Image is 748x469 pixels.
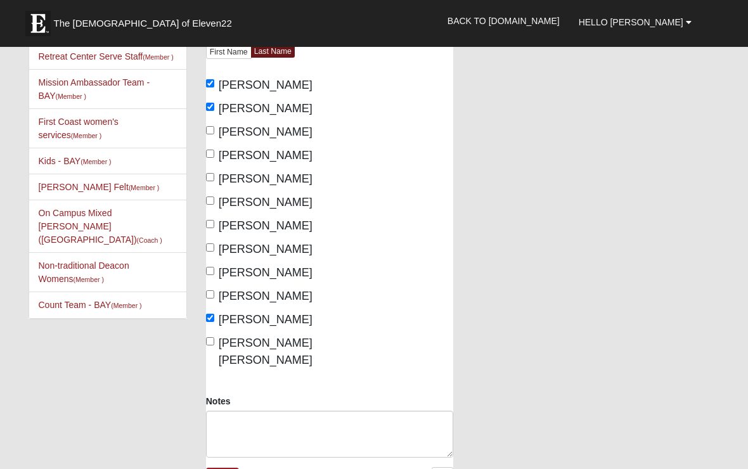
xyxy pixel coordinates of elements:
[206,395,231,408] label: Notes
[81,158,111,165] small: (Member )
[579,17,683,27] span: Hello [PERSON_NAME]
[219,79,313,91] span: [PERSON_NAME]
[39,51,174,61] a: Retreat Center Serve Staff(Member )
[219,149,313,162] span: [PERSON_NAME]
[219,290,313,302] span: [PERSON_NAME]
[143,53,173,61] small: (Member )
[219,172,313,185] span: [PERSON_NAME]
[219,337,313,366] span: [PERSON_NAME] [PERSON_NAME]
[206,290,214,299] input: [PERSON_NAME]
[39,300,142,310] a: Count Team - BAY(Member )
[25,11,51,36] img: Eleven22 logo
[55,93,86,100] small: (Member )
[569,6,701,38] a: Hello [PERSON_NAME]
[206,150,214,158] input: [PERSON_NAME]
[39,260,129,284] a: Non-traditional Deacon Womens(Member )
[206,220,214,228] input: [PERSON_NAME]
[206,173,214,181] input: [PERSON_NAME]
[251,46,295,58] a: Last Name
[219,243,313,255] span: [PERSON_NAME]
[39,182,160,192] a: [PERSON_NAME] Felt(Member )
[219,125,313,138] span: [PERSON_NAME]
[39,117,119,140] a: First Coast women's services(Member )
[206,196,214,205] input: [PERSON_NAME]
[137,236,162,244] small: (Coach )
[206,243,214,252] input: [PERSON_NAME]
[206,314,214,322] input: [PERSON_NAME]
[39,208,162,245] a: On Campus Mixed [PERSON_NAME] ([GEOGRAPHIC_DATA])(Coach )
[39,77,150,101] a: Mission Ambassador Team - BAY(Member )
[206,103,214,111] input: [PERSON_NAME]
[19,4,273,36] a: The [DEMOGRAPHIC_DATA] of Eleven22
[219,102,313,115] span: [PERSON_NAME]
[206,267,214,275] input: [PERSON_NAME]
[54,17,232,30] span: The [DEMOGRAPHIC_DATA] of Eleven22
[129,184,159,191] small: (Member )
[219,196,313,209] span: [PERSON_NAME]
[438,5,569,37] a: Back to [DOMAIN_NAME]
[111,302,141,309] small: (Member )
[206,46,252,59] a: First Name
[219,266,313,279] span: [PERSON_NAME]
[206,126,214,134] input: [PERSON_NAME]
[219,313,313,326] span: [PERSON_NAME]
[39,156,112,166] a: Kids - BAY(Member )
[206,79,214,87] input: [PERSON_NAME]
[71,132,101,139] small: (Member )
[219,219,313,232] span: [PERSON_NAME]
[73,276,103,283] small: (Member )
[206,337,214,345] input: [PERSON_NAME] [PERSON_NAME]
